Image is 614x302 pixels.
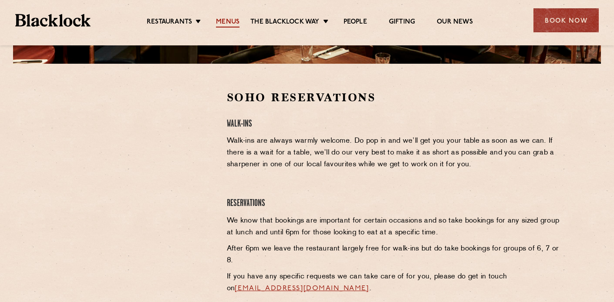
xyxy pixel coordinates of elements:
a: Our News [437,18,473,27]
a: Menus [216,18,240,27]
h4: Reservations [227,198,561,209]
h2: Soho Reservations [227,90,561,105]
p: After 6pm we leave the restaurant largely free for walk-ins but do take bookings for groups of 6,... [227,243,561,267]
iframe: OpenTable make booking widget [85,90,182,221]
a: Gifting [389,18,415,27]
h4: Walk-Ins [227,118,561,130]
a: People [344,18,367,27]
a: [EMAIL_ADDRESS][DOMAIN_NAME] [235,285,369,292]
p: We know that bookings are important for certain occasions and so take bookings for any sized grou... [227,215,561,239]
a: The Blacklock Way [250,18,319,27]
div: Book Now [533,8,599,32]
img: BL_Textured_Logo-footer-cropped.svg [15,14,91,27]
a: Restaurants [147,18,192,27]
p: If you have any specific requests we can take care of for you, please do get in touch on . [227,271,561,295]
p: Walk-ins are always warmly welcome. Do pop in and we’ll get you your table as soon as we can. If ... [227,135,561,171]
